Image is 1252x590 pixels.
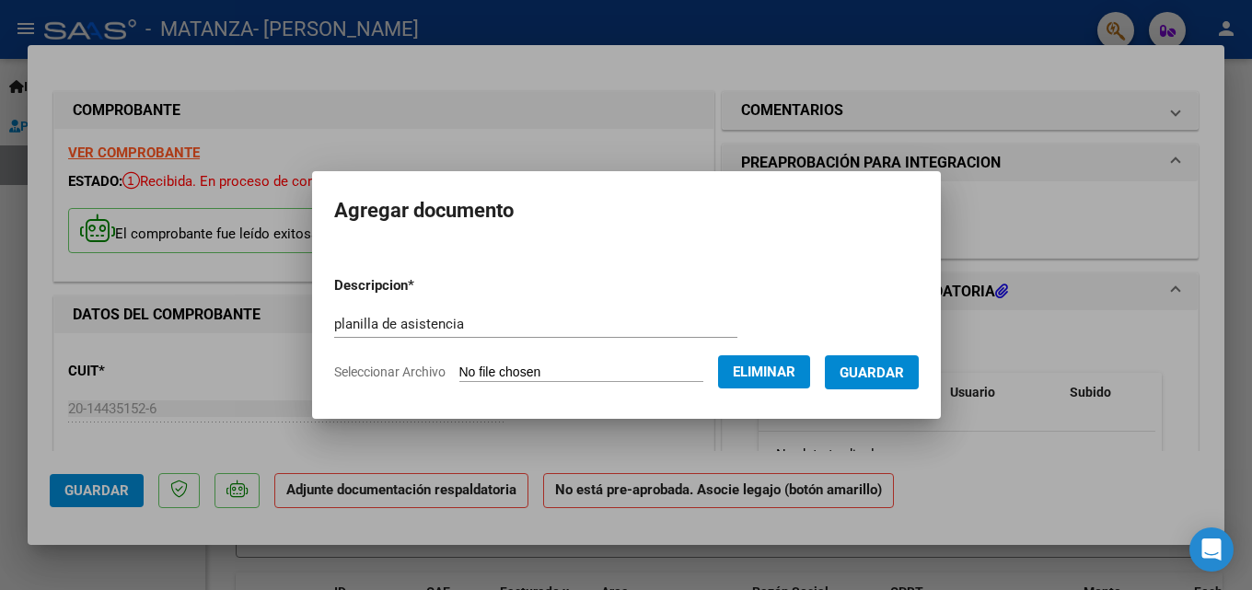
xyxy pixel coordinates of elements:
[334,364,446,379] span: Seleccionar Archivo
[334,193,919,228] h2: Agregar documento
[840,364,904,381] span: Guardar
[1189,527,1234,572] div: Open Intercom Messenger
[334,275,510,296] p: Descripcion
[825,355,919,389] button: Guardar
[718,355,810,388] button: Eliminar
[733,364,795,380] span: Eliminar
